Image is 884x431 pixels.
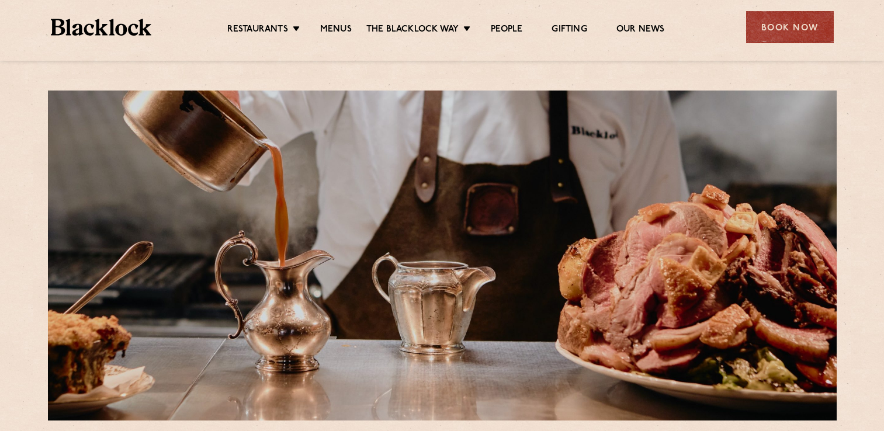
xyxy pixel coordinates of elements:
[227,24,288,37] a: Restaurants
[616,24,665,37] a: Our News
[51,19,152,36] img: BL_Textured_Logo-footer-cropped.svg
[366,24,459,37] a: The Blacklock Way
[491,24,522,37] a: People
[320,24,352,37] a: Menus
[552,24,587,37] a: Gifting
[746,11,834,43] div: Book Now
